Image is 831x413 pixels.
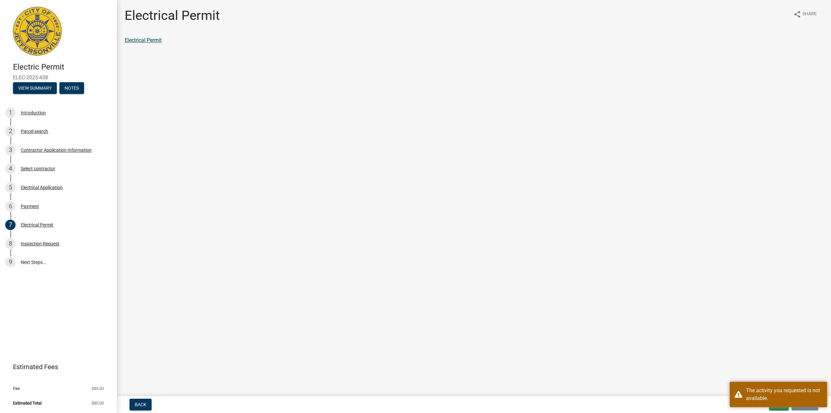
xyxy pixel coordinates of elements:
[5,360,106,373] a: Estimated Fees
[21,204,39,209] div: Payment
[21,148,92,152] div: Contractor Application Information
[13,7,62,56] img: City of Jeffersonville, Indiana
[5,220,16,230] div: 7
[13,86,57,91] wm-modal-confirm: Summary
[5,108,16,118] div: 1
[92,386,104,391] span: $85.00
[13,62,112,72] h4: Electric Permit
[5,126,16,136] div: 2
[5,239,16,249] div: 8
[5,257,16,267] div: 9
[746,387,822,402] div: The activity you requested is not available.
[92,401,104,405] span: $85.00
[21,185,63,190] div: Electrical Application
[59,82,84,94] button: Notes
[13,386,20,391] span: Fee
[59,86,84,91] wm-modal-confirm: Notes
[5,182,16,193] div: 5
[125,8,220,23] h1: Electrical Permit
[788,8,822,20] button: shareShare
[125,37,162,43] a: Electrical Permit
[13,74,104,81] span: ELEC-2025-438
[21,110,46,115] div: Introduction
[5,145,16,155] div: 3
[21,223,53,227] div: Electrical Permit
[793,10,801,18] i: share
[13,401,42,405] span: Estimated Total
[13,82,57,94] button: View Summary
[21,129,48,134] div: Parcel search
[135,402,146,407] span: Back
[21,166,55,171] div: Select contractor
[5,163,16,174] div: 4
[802,10,817,18] span: Share
[130,399,152,410] button: Back
[21,241,59,246] div: Inspection Request
[5,201,16,212] div: 6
